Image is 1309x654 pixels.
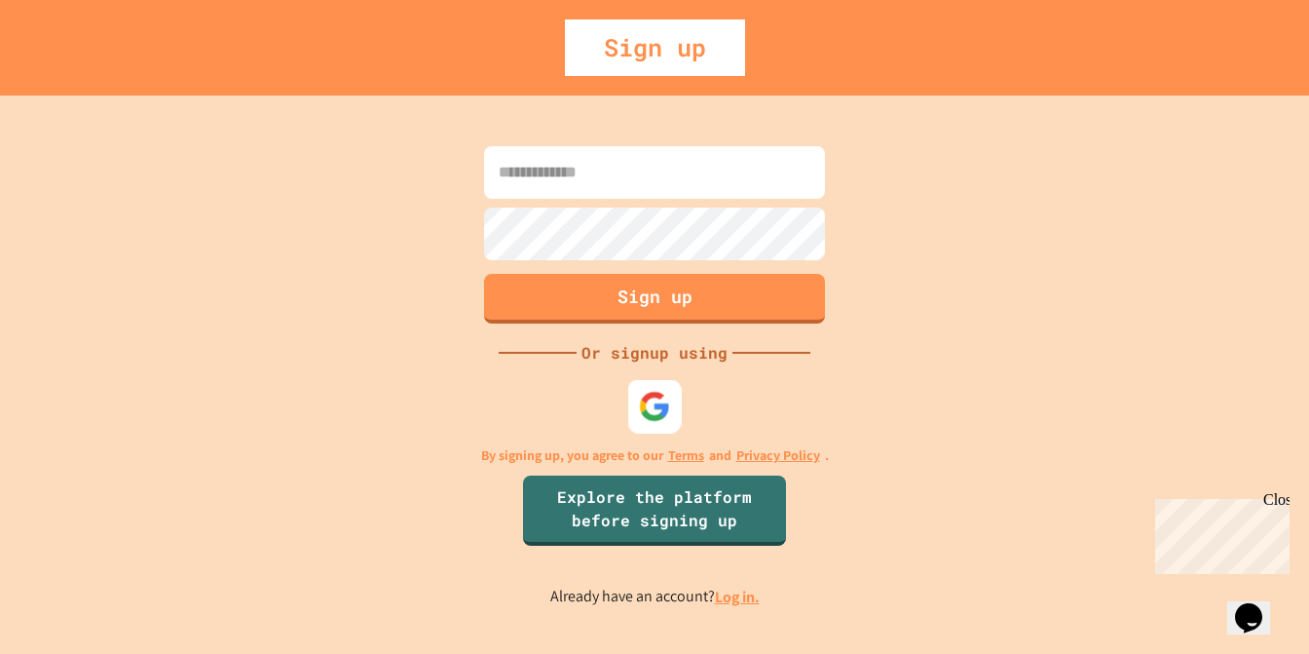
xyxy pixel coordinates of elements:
p: By signing up, you agree to our and . [481,445,829,466]
div: Sign up [565,19,745,76]
a: Log in. [715,587,760,607]
a: Explore the platform before signing up [523,476,786,546]
div: Chat with us now!Close [8,8,134,124]
a: Privacy Policy [736,445,820,466]
a: Terms [668,445,704,466]
iframe: chat widget [1147,491,1290,574]
button: Sign up [484,274,825,324]
iframe: chat widget [1227,576,1290,635]
img: google-icon.svg [639,390,671,422]
p: Already have an account? [550,585,760,609]
div: Or signup using [577,341,732,365]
